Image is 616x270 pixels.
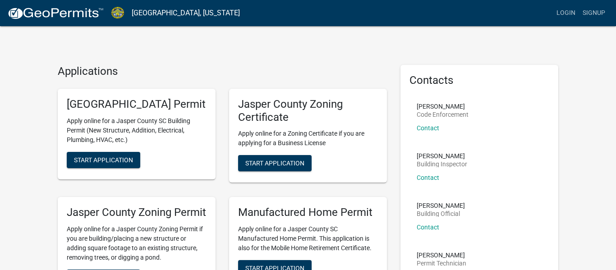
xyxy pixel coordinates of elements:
[245,160,304,167] span: Start Application
[417,224,439,231] a: Contact
[238,98,378,124] h5: Jasper County Zoning Certificate
[417,174,439,181] a: Contact
[238,129,378,148] p: Apply online for a Zoning Certificate if you are applying for a Business License
[417,211,465,217] p: Building Official
[417,202,465,209] p: [PERSON_NAME]
[238,206,378,219] h5: Manufactured Home Permit
[132,5,240,21] a: [GEOGRAPHIC_DATA], [US_STATE]
[111,7,124,19] img: Jasper County, South Carolina
[417,161,467,167] p: Building Inspector
[579,5,609,22] a: Signup
[417,103,469,110] p: [PERSON_NAME]
[238,224,378,253] p: Apply online for a Jasper County SC Manufactured Home Permit. This application is also for the Mo...
[409,74,549,87] h5: Contacts
[67,98,207,111] h5: [GEOGRAPHIC_DATA] Permit
[417,252,466,258] p: [PERSON_NAME]
[417,153,467,159] p: [PERSON_NAME]
[417,124,439,132] a: Contact
[238,155,312,171] button: Start Application
[553,5,579,22] a: Login
[417,260,466,266] p: Permit Technician
[67,152,140,168] button: Start Application
[74,156,133,163] span: Start Application
[417,111,469,118] p: Code Enforcement
[67,206,207,219] h5: Jasper County Zoning Permit
[67,116,207,145] p: Apply online for a Jasper County SC Building Permit (New Structure, Addition, Electrical, Plumbin...
[58,65,387,78] h4: Applications
[67,224,207,262] p: Apply online for a Jasper County Zoning Permit if you are building/placing a new structure or add...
